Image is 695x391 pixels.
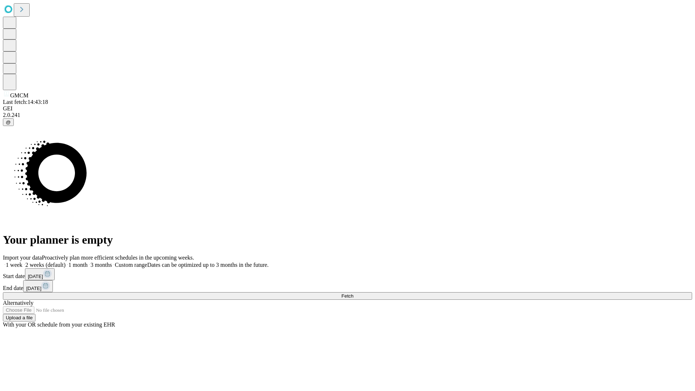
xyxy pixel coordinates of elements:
[42,255,194,261] span: Proactively plan more efficient schedules in the upcoming weeks.
[25,262,66,268] span: 2 weeks (default)
[3,300,33,306] span: Alternatively
[3,99,48,105] span: Last fetch: 14:43:18
[10,92,29,98] span: GMCM
[3,233,692,247] h1: Your planner is empty
[3,112,692,118] div: 2.0.241
[28,274,43,279] span: [DATE]
[115,262,147,268] span: Custom range
[3,105,692,112] div: GEI
[3,268,692,280] div: Start date
[6,119,11,125] span: @
[3,314,35,321] button: Upload a file
[3,118,14,126] button: @
[3,321,115,328] span: With your OR schedule from your existing EHR
[341,293,353,299] span: Fetch
[25,268,55,280] button: [DATE]
[90,262,112,268] span: 3 months
[3,292,692,300] button: Fetch
[26,286,41,291] span: [DATE]
[3,280,692,292] div: End date
[23,280,53,292] button: [DATE]
[68,262,88,268] span: 1 month
[6,262,22,268] span: 1 week
[147,262,269,268] span: Dates can be optimized up to 3 months in the future.
[3,255,42,261] span: Import your data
